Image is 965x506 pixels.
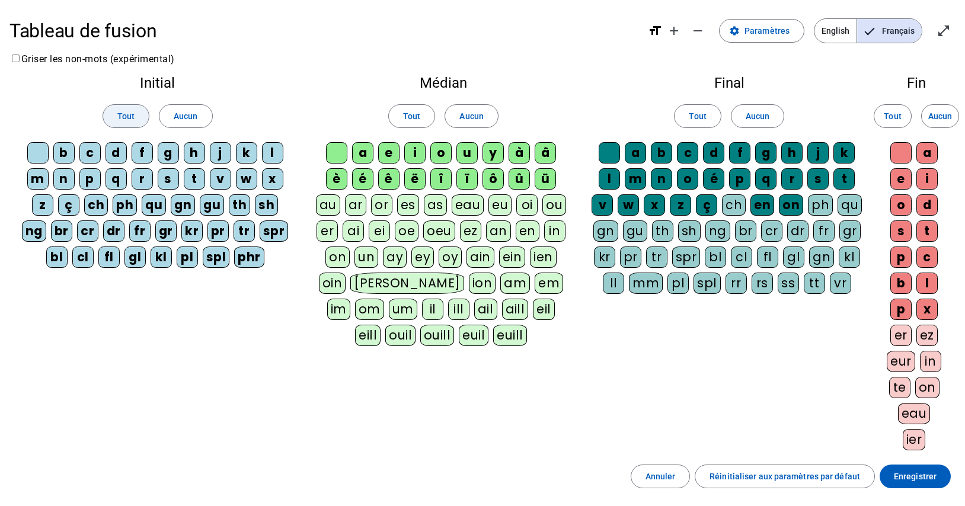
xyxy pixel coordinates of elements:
[151,246,172,268] div: kl
[371,194,392,216] div: or
[916,220,938,242] div: t
[644,194,665,216] div: x
[890,168,912,190] div: e
[325,246,350,268] div: on
[703,142,724,164] div: d
[694,273,721,294] div: spl
[315,76,572,90] h2: Médian
[631,465,691,488] button: Annuler
[255,194,278,216] div: sh
[488,194,512,216] div: eu
[316,194,340,216] div: au
[903,429,926,450] div: ier
[667,24,681,38] mat-icon: add
[383,246,407,268] div: ay
[809,246,834,268] div: gn
[890,273,912,294] div: b
[898,403,931,424] div: eau
[106,168,127,190] div: q
[103,104,149,128] button: Tout
[424,194,447,216] div: as
[648,24,662,38] mat-icon: format_size
[916,194,938,216] div: d
[670,194,691,216] div: z
[629,273,663,294] div: mm
[887,351,915,372] div: eur
[369,220,390,242] div: ei
[350,273,464,294] div: [PERSON_NAME]
[623,220,647,242] div: gu
[535,273,563,294] div: em
[603,273,624,294] div: ll
[705,246,726,268] div: bl
[482,142,504,164] div: y
[317,220,338,242] div: er
[53,142,75,164] div: b
[385,325,416,346] div: ouil
[124,246,146,268] div: gl
[27,168,49,190] div: m
[403,109,420,123] span: Tout
[466,246,494,268] div: ain
[726,273,747,294] div: rr
[103,220,124,242] div: dr
[355,299,384,320] div: om
[752,273,773,294] div: rs
[397,194,419,216] div: es
[662,19,686,43] button: Augmenter la taille de la police
[345,194,366,216] div: ar
[19,76,296,90] h2: Initial
[77,220,98,242] div: cr
[594,246,615,268] div: kr
[695,465,875,488] button: Réinitialiser aux paramètres par défaut
[132,168,153,190] div: r
[389,299,417,320] div: um
[804,273,825,294] div: tt
[672,246,701,268] div: spr
[352,168,373,190] div: é
[920,351,941,372] div: in
[482,168,504,190] div: ô
[9,12,638,50] h1: Tableau de fusion
[750,194,774,216] div: en
[445,104,498,128] button: Aucun
[262,142,283,164] div: l
[72,246,94,268] div: cl
[46,246,68,268] div: bl
[677,168,698,190] div: o
[203,246,230,268] div: spl
[808,194,833,216] div: ph
[839,246,860,268] div: kl
[181,220,203,242] div: kr
[921,104,959,128] button: Aucun
[722,194,746,216] div: ch
[735,220,756,242] div: br
[916,246,938,268] div: c
[459,109,483,123] span: Aucun
[207,220,229,242] div: pr
[142,194,166,216] div: qu
[779,194,803,216] div: on
[916,299,938,320] div: x
[420,325,454,346] div: ouill
[937,24,951,38] mat-icon: open_in_full
[542,194,566,216] div: ou
[783,246,804,268] div: gl
[509,142,530,164] div: à
[430,168,452,190] div: î
[262,168,283,190] div: x
[411,246,434,268] div: ey
[58,194,79,216] div: ç
[343,220,364,242] div: ai
[158,168,179,190] div: s
[778,273,799,294] div: ss
[591,76,868,90] h2: Final
[200,194,224,216] div: gu
[651,142,672,164] div: b
[184,168,205,190] div: t
[395,220,418,242] div: oe
[807,168,829,190] div: s
[729,142,750,164] div: f
[456,142,478,164] div: u
[887,76,946,90] h2: Fin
